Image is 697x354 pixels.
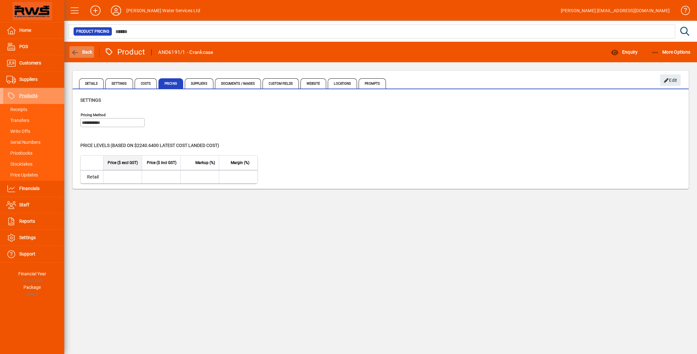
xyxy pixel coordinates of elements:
[3,181,64,197] a: Financials
[6,118,29,123] span: Transfers
[3,55,64,71] a: Customers
[104,47,145,57] div: Product
[19,219,35,224] span: Reports
[3,246,64,262] a: Support
[126,5,201,16] div: [PERSON_NAME] Water Services Ltd
[6,107,27,112] span: Receipts
[6,129,30,134] span: Write Offs
[19,251,35,256] span: Support
[19,77,38,82] span: Suppliers
[3,104,64,115] a: Receipts
[19,93,38,98] span: Products
[19,186,40,191] span: Financials
[85,5,106,16] button: Add
[147,159,176,166] span: Price ($ incl GST)
[19,202,29,207] span: Staff
[359,78,386,89] span: Prompts
[3,126,64,137] a: Write Offs
[105,78,133,89] span: Settings
[300,78,326,89] span: Website
[80,98,101,103] span: Settings
[660,74,681,86] button: Edit
[3,197,64,213] a: Staff
[71,49,93,55] span: Back
[64,46,100,58] app-page-header-button: Back
[19,235,36,240] span: Settings
[19,60,41,65] span: Customers
[81,170,103,183] td: Retail
[81,113,106,117] mat-label: Pricing method
[328,78,357,89] span: Locations
[3,148,64,159] a: Pricebooks
[3,137,64,148] a: Serial Numbers
[79,78,104,89] span: Details
[19,44,28,49] span: POS
[108,159,138,166] span: Price ($ excl GST)
[18,271,46,276] span: Financial Year
[6,151,32,156] span: Pricebooks
[158,78,183,89] span: Pricing
[231,159,249,166] span: Margin (%)
[611,49,638,55] span: Enquiry
[3,22,64,39] a: Home
[3,230,64,246] a: Settings
[6,172,38,177] span: Price Updates
[185,78,213,89] span: Suppliers
[76,28,109,35] span: Product Pricing
[6,140,40,145] span: Serial Numbers
[69,46,94,58] button: Back
[19,28,31,33] span: Home
[561,5,670,16] div: [PERSON_NAME] [EMAIL_ADDRESS][DOMAIN_NAME]
[195,159,215,166] span: Markup (%)
[3,159,64,169] a: Stocktakes
[106,5,126,16] button: Profile
[676,1,689,22] a: Knowledge Base
[23,285,41,290] span: Package
[263,78,299,89] span: Custom Fields
[651,49,691,55] span: More Options
[3,213,64,229] a: Reports
[158,47,213,57] div: AND6191/1 - Crankcase
[3,39,64,55] a: POS
[3,169,64,180] a: Price Updates
[135,78,157,89] span: Costs
[650,46,692,58] button: More Options
[6,161,32,167] span: Stocktakes
[664,75,677,86] span: Edit
[215,78,261,89] span: Documents / Images
[80,143,219,148] span: Price levels (based on $2240.6400 Latest cost landed cost)
[609,46,639,58] button: Enquiry
[3,72,64,88] a: Suppliers
[3,115,64,126] a: Transfers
